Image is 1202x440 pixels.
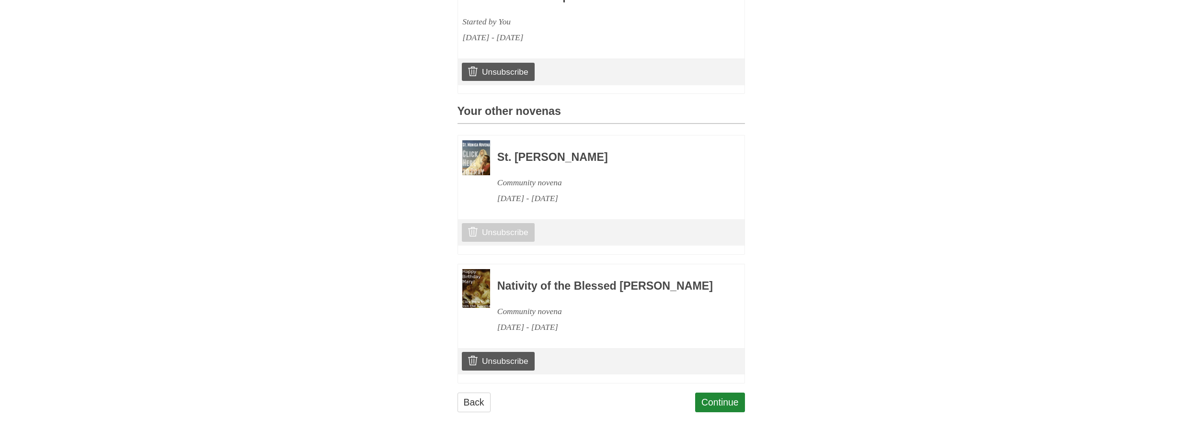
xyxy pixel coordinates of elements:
[462,63,534,81] a: Unsubscribe
[462,223,534,241] a: Unsubscribe
[462,30,684,45] div: [DATE] - [DATE]
[497,151,719,164] h3: St. [PERSON_NAME]
[497,191,719,206] div: [DATE] - [DATE]
[497,175,719,191] div: Community novena
[462,140,490,175] img: Novena image
[462,352,534,370] a: Unsubscribe
[462,269,490,308] img: Novena image
[497,304,719,319] div: Community novena
[695,393,745,412] a: Continue
[458,105,745,124] h3: Your other novenas
[497,280,719,293] h3: Nativity of the Blessed [PERSON_NAME]
[458,393,491,412] a: Back
[497,319,719,335] div: [DATE] - [DATE]
[462,14,684,30] div: Started by You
